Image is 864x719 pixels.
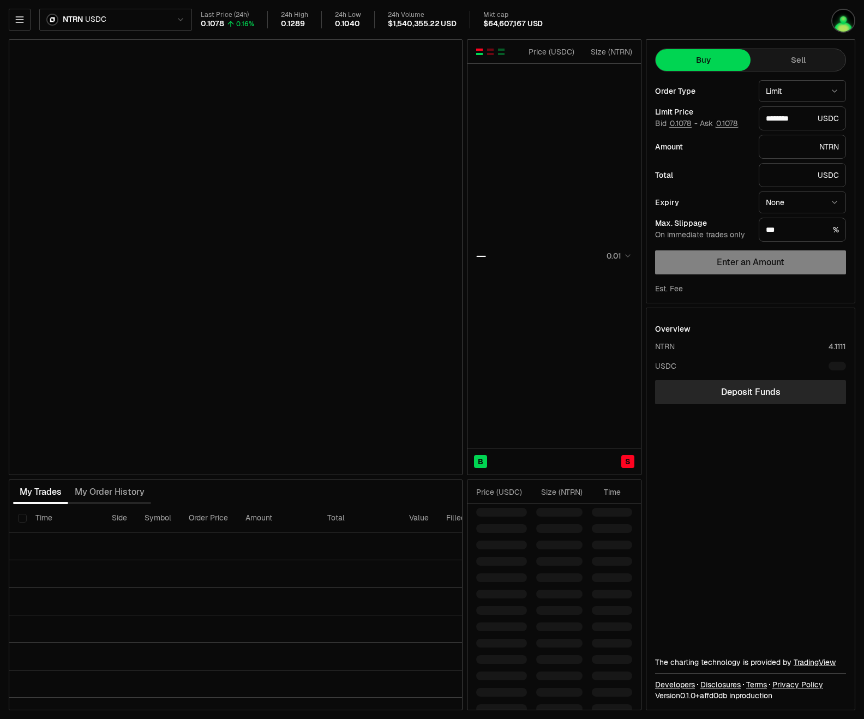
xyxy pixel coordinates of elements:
[281,11,308,19] div: 24h High
[85,15,106,25] span: USDC
[655,219,750,227] div: Max. Slippage
[655,230,750,240] div: On immediate trades only
[103,504,136,532] th: Side
[13,481,68,503] button: My Trades
[584,46,632,57] div: Size ( NTRN )
[400,504,437,532] th: Value
[476,248,486,263] div: —
[772,679,823,690] a: Privacy Policy
[478,456,483,467] span: B
[475,47,484,56] button: Show Buy and Sell Orders
[476,487,527,498] div: Price ( USDC )
[656,49,751,71] button: Buy
[655,283,683,294] div: Est. Fee
[794,657,836,667] a: TradingView
[655,323,691,334] div: Overview
[335,19,360,29] div: 0.1040
[751,49,845,71] button: Sell
[497,47,506,56] button: Show Buy Orders Only
[655,119,698,129] span: Bid -
[592,487,621,498] div: Time
[715,119,739,128] button: 0.1078
[655,690,846,701] div: Version 0.1.0 + in production
[27,504,103,532] th: Time
[700,119,739,129] span: Ask
[759,191,846,213] button: None
[201,19,224,29] div: 0.1078
[655,108,750,116] div: Limit Price
[437,504,476,532] th: Filled
[700,691,727,700] span: affd0db63427e3aaa05d63b2d95ab0af378ed258
[759,163,846,187] div: USDC
[655,87,750,95] div: Order Type
[526,46,574,57] div: Price ( USDC )
[655,657,846,668] div: The charting technology is provided by
[9,40,462,475] iframe: Financial Chart
[335,11,361,19] div: 24h Low
[483,11,543,19] div: Mkt cap
[201,11,254,19] div: Last Price (24h)
[180,504,237,532] th: Order Price
[281,19,305,29] div: 0.1289
[655,171,750,179] div: Total
[700,679,741,690] a: Disclosures
[388,19,457,29] div: $1,540,355.22 USD
[603,249,632,262] button: 0.01
[655,341,675,352] div: NTRN
[68,481,151,503] button: My Order History
[486,47,495,56] button: Show Sell Orders Only
[319,504,400,532] th: Total
[536,487,583,498] div: Size ( NTRN )
[759,135,846,159] div: NTRN
[388,11,457,19] div: 24h Volume
[63,15,83,25] span: NTRN
[759,106,846,130] div: USDC
[829,341,846,352] div: 4.1111
[655,679,695,690] a: Developers
[669,119,692,128] button: 0.1078
[136,504,180,532] th: Symbol
[625,456,631,467] span: S
[237,504,319,532] th: Amount
[759,218,846,242] div: %
[236,20,254,28] div: 0.16%
[759,80,846,102] button: Limit
[746,679,767,690] a: Terms
[46,14,58,26] img: ntrn.png
[18,514,27,523] button: Select all
[655,199,750,206] div: Expiry
[655,380,846,404] a: Deposit Funds
[831,9,855,33] img: Jay Keplr
[655,143,750,151] div: Amount
[655,361,676,372] div: USDC
[483,19,543,29] div: $64,607,167 USD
